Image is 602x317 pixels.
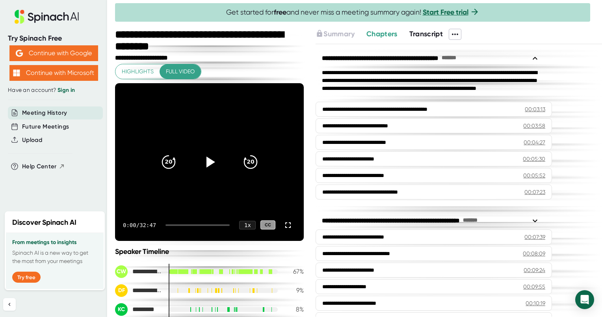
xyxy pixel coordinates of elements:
[226,8,479,17] span: Get started for and never miss a meeting summary again!
[366,29,398,39] button: Chapters
[22,162,57,171] span: Help Center
[524,138,545,146] div: 00:04:27
[284,306,304,313] div: 8 %
[12,249,97,265] p: Spinach AI is a new way to get the most from your meetings
[115,247,304,256] div: Speaker Timeline
[22,162,65,171] button: Help Center
[115,284,128,297] div: DF
[115,265,162,278] div: Carrie Wilson
[22,122,69,131] button: Future Meetings
[524,233,545,241] div: 00:07:39
[115,265,128,278] div: CW
[316,29,354,39] button: Summary
[115,303,162,316] div: Kim Capps
[423,8,468,17] a: Start Free trial
[22,108,67,117] button: Meeting History
[316,29,366,40] div: Upgrade to access
[115,64,160,79] button: Highlights
[12,272,41,283] button: Try free
[524,188,545,196] div: 00:07:23
[523,155,545,163] div: 00:05:30
[8,34,99,43] div: Try Spinach Free
[525,105,545,113] div: 00:03:13
[274,8,286,17] b: free
[166,67,195,76] span: Full video
[160,64,201,79] button: Full video
[323,30,354,38] span: Summary
[284,287,304,294] div: 9 %
[523,122,545,130] div: 00:03:58
[123,222,156,228] div: 0:00 / 32:47
[284,268,304,275] div: 67 %
[409,30,443,38] span: Transcript
[523,250,545,257] div: 00:08:09
[366,30,398,38] span: Chapters
[16,50,23,57] img: Aehbyd4JwY73AAAAAElFTkSuQmCC
[115,303,128,316] div: KC
[523,172,545,179] div: 00:05:52
[9,45,98,61] button: Continue with Google
[523,283,545,291] div: 00:09:55
[239,221,256,229] div: 1 x
[8,87,99,94] div: Have an account?
[122,67,154,76] span: Highlights
[575,290,594,309] div: Open Intercom Messenger
[9,65,98,81] button: Continue with Microsoft
[12,239,97,246] h3: From meetings to insights
[3,298,16,311] button: Collapse sidebar
[22,136,42,145] button: Upload
[58,87,75,93] a: Sign in
[260,220,275,229] div: CC
[526,299,545,307] div: 00:10:19
[12,217,76,228] h2: Discover Spinach AI
[115,284,162,297] div: Domenico Foti
[409,29,443,39] button: Transcript
[524,266,545,274] div: 00:09:24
